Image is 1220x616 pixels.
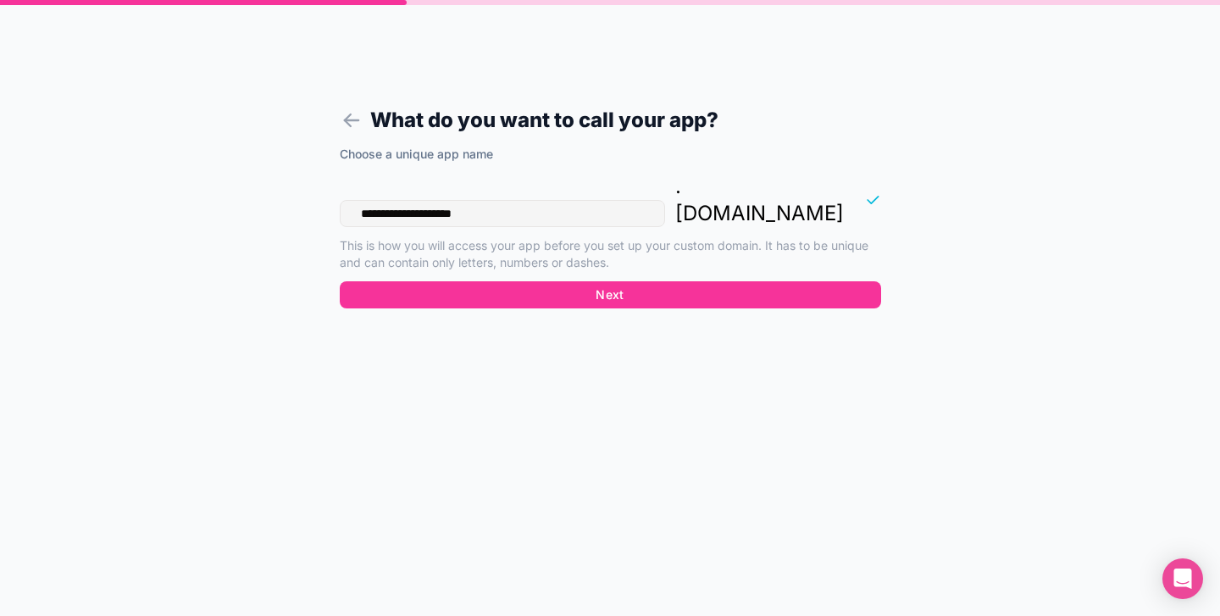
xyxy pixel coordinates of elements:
div: Open Intercom Messenger [1162,558,1203,599]
p: This is how you will access your app before you set up your custom domain. It has to be unique an... [340,237,881,271]
p: . [DOMAIN_NAME] [675,173,844,227]
button: Next [340,281,881,308]
h1: What do you want to call your app? [340,105,881,136]
label: Choose a unique app name [340,146,493,163]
